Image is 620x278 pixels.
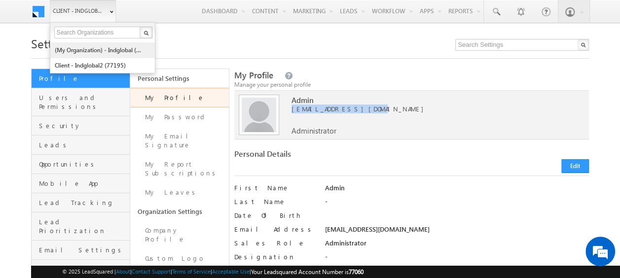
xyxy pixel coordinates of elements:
[234,80,589,89] div: Manage your personal profile
[54,58,145,73] a: Client - indglobal2 (77195)
[51,52,166,65] div: Chat with us now
[130,155,229,183] a: My Report Subscriptions
[54,27,141,38] input: Search Organizations
[251,268,364,276] span: Your Leadsquared Account Number is
[39,160,127,169] span: Opportunities
[130,249,229,268] a: Custom Logo
[234,225,316,234] label: Email Address
[32,69,130,88] a: Profile
[39,198,127,207] span: Lead Tracking
[32,155,130,174] a: Opportunities
[234,239,316,247] label: Sales Role
[32,88,130,116] a: Users and Permissions
[325,183,589,197] div: Admin
[130,221,229,249] a: Company Profile
[325,239,589,252] div: Administrator
[349,268,364,276] span: 77060
[130,107,229,127] a: My Password
[39,140,127,149] span: Leads
[130,88,229,107] a: My Profile
[39,93,127,111] span: Users and Permissions
[39,121,127,130] span: Security
[455,39,589,51] input: Search Settings
[162,5,185,29] div: Minimize live chat window
[132,268,171,275] a: Contact Support
[13,91,180,205] textarea: Type your message and hit 'Enter'
[53,6,105,16] span: Client - indglobal1 (77060)
[325,225,589,239] div: [EMAIL_ADDRESS][DOMAIN_NAME]
[130,183,229,202] a: My Leaves
[17,52,41,65] img: d_60004797649_company_0_60004797649
[325,197,589,211] div: -
[292,126,336,135] span: Administrator
[292,96,576,104] span: Admin
[234,69,273,81] span: My Profile
[39,217,127,235] span: Lead Prioritization
[130,69,229,88] a: Personal Settings
[234,183,316,192] label: First Name
[32,241,130,260] a: Email Settings
[130,127,229,155] a: My Email Signature
[130,202,229,221] a: Organization Settings
[144,31,148,35] img: Search
[31,35,73,51] span: Settings
[234,211,316,220] label: Date Of Birth
[39,179,127,188] span: Mobile App
[292,104,576,113] span: [EMAIL_ADDRESS][DOMAIN_NAME]
[234,149,407,163] div: Personal Details
[325,252,589,266] div: -
[54,42,145,58] a: (My Organization) - indglobal (48060)
[32,116,130,136] a: Security
[234,197,316,206] label: Last Name
[32,136,130,155] a: Leads
[134,213,179,226] em: Start Chat
[62,267,364,277] span: © 2025 LeadSquared | | | | |
[32,193,130,212] a: Lead Tracking
[234,252,316,261] label: Designation
[212,268,250,275] a: Acceptable Use
[116,268,130,275] a: About
[39,245,127,254] span: Email Settings
[32,212,130,241] a: Lead Prioritization
[172,268,211,275] a: Terms of Service
[32,174,130,193] a: Mobile App
[561,159,589,173] button: Edit
[39,74,127,83] span: Profile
